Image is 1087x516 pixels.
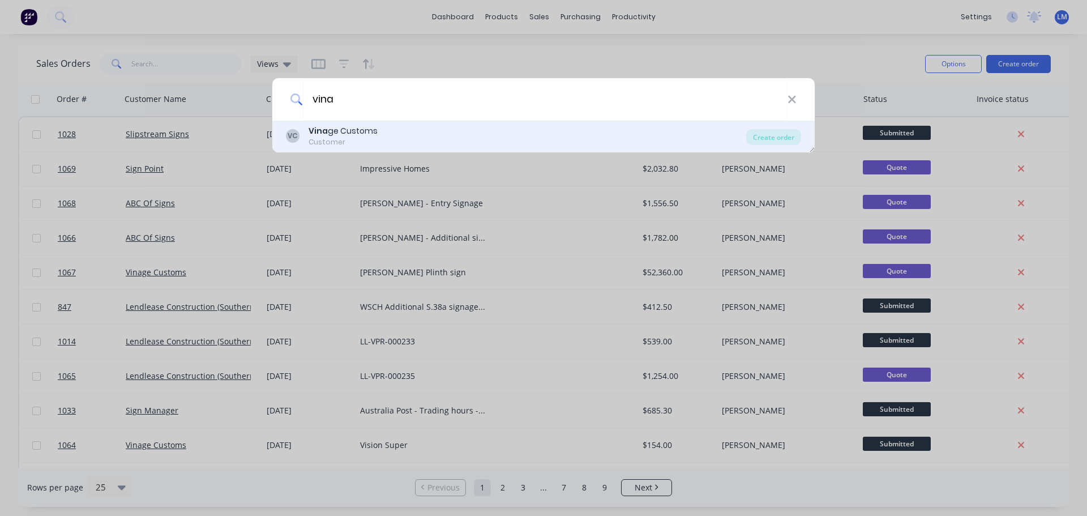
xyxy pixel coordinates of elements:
input: Enter a customer name to create a new order... [303,78,788,121]
div: Customer [309,137,378,147]
div: Create order [746,129,801,145]
b: Vina [309,125,328,137]
div: ge Customs [309,125,378,137]
div: VC [286,129,299,143]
